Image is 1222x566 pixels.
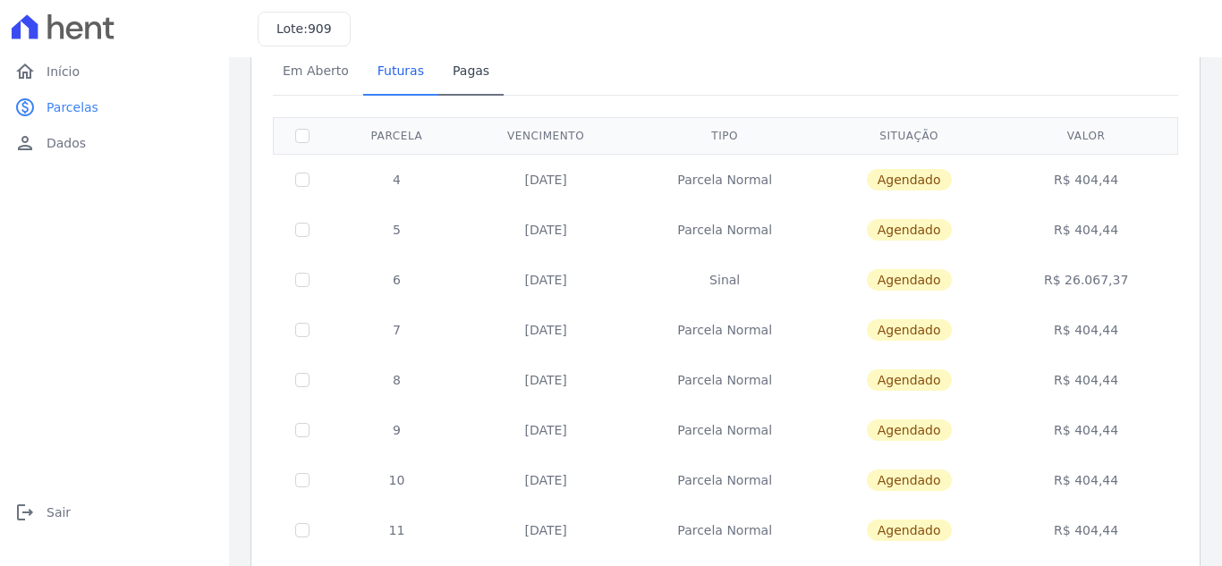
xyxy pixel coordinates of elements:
span: Futuras [367,53,435,89]
td: R$ 404,44 [997,455,1175,505]
td: 8 [331,355,462,405]
td: 4 [331,154,462,205]
i: person [14,132,36,154]
td: 6 [331,255,462,305]
td: Parcela Normal [629,405,819,455]
span: Agendado [867,169,952,190]
a: Futuras [363,49,438,96]
td: [DATE] [462,505,630,555]
td: Parcela Normal [629,355,819,405]
i: logout [14,502,36,523]
span: Agendado [867,319,952,341]
span: Agendado [867,269,952,291]
span: Em Aberto [272,53,360,89]
th: Parcela [331,117,462,154]
td: Sinal [629,255,819,305]
td: Parcela Normal [629,455,819,505]
span: Agendado [867,469,952,491]
td: Parcela Normal [629,205,819,255]
th: Vencimento [462,117,630,154]
td: [DATE] [462,355,630,405]
td: 9 [331,405,462,455]
th: Situação [820,117,997,154]
span: Parcelas [47,98,98,116]
i: home [14,61,36,82]
td: [DATE] [462,305,630,355]
td: 7 [331,305,462,355]
span: Dados [47,134,86,152]
span: Sair [47,503,71,521]
a: Em Aberto [268,49,363,96]
span: Agendado [867,520,952,541]
h3: Lote: [276,20,332,38]
td: R$ 404,44 [997,505,1175,555]
td: R$ 404,44 [997,205,1175,255]
span: Início [47,63,80,80]
a: paidParcelas [7,89,222,125]
i: paid [14,97,36,118]
td: 5 [331,205,462,255]
td: Parcela Normal [629,154,819,205]
td: [DATE] [462,405,630,455]
td: R$ 404,44 [997,405,1175,455]
a: personDados [7,125,222,161]
td: R$ 404,44 [997,355,1175,405]
a: logoutSair [7,494,222,530]
td: R$ 26.067,37 [997,255,1175,305]
td: [DATE] [462,154,630,205]
span: Agendado [867,419,952,441]
span: 909 [308,21,332,36]
td: [DATE] [462,255,630,305]
a: Pagas [438,49,504,96]
td: [DATE] [462,205,630,255]
td: Parcela Normal [629,305,819,355]
td: R$ 404,44 [997,154,1175,205]
td: Parcela Normal [629,505,819,555]
th: Valor [997,117,1175,154]
td: 10 [331,455,462,505]
span: Agendado [867,219,952,241]
th: Tipo [629,117,819,154]
span: Agendado [867,369,952,391]
td: [DATE] [462,455,630,505]
td: R$ 404,44 [997,305,1175,355]
td: 11 [331,505,462,555]
a: homeInício [7,54,222,89]
span: Pagas [442,53,500,89]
